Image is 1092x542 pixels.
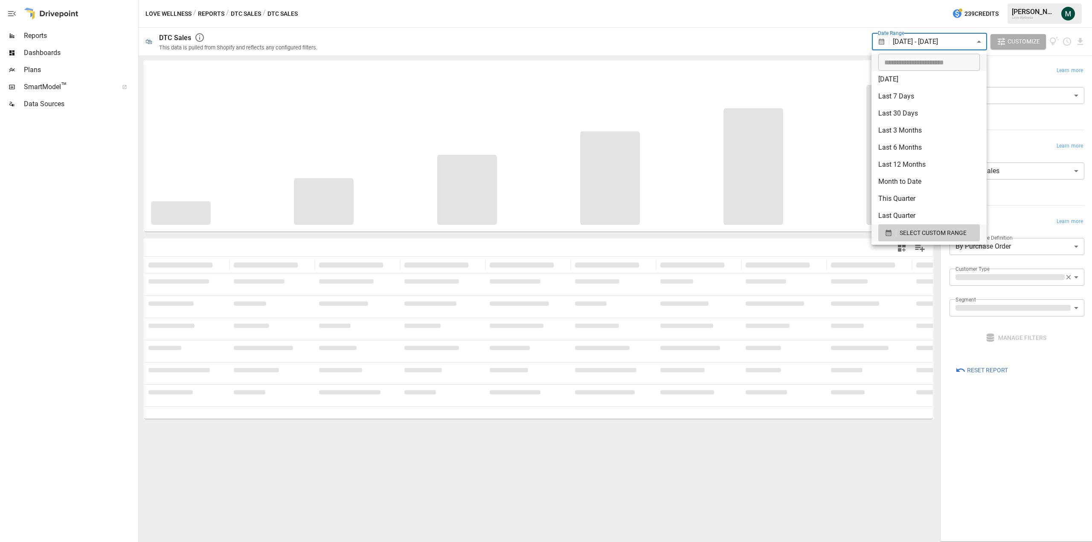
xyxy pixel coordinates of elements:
li: Last Quarter [871,207,987,224]
li: This Quarter [871,190,987,207]
li: Last 6 Months [871,139,987,156]
li: Last 12 Months [871,156,987,173]
button: SELECT CUSTOM RANGE [878,224,980,241]
li: Last 30 Days [871,105,987,122]
li: Last 7 Days [871,88,987,105]
li: Month to Date [871,173,987,190]
li: Last 3 Months [871,122,987,139]
span: SELECT CUSTOM RANGE [900,228,967,238]
li: [DATE] [871,71,987,88]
